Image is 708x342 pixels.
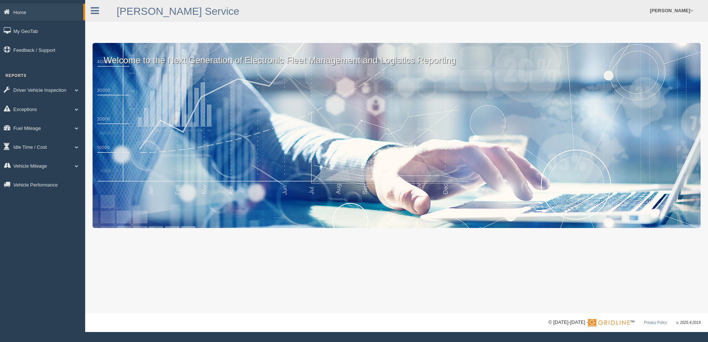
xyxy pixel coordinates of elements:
p: Welcome to the Next Generation of Electronic Fleet Management and Logistics Reporting [93,43,701,67]
img: Gridline [588,319,630,326]
a: Privacy Policy [644,321,667,325]
span: v. 2025.4.2019 [677,321,701,325]
a: [PERSON_NAME] Service [117,6,239,17]
div: © [DATE]-[DATE] - ™ [548,319,701,326]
